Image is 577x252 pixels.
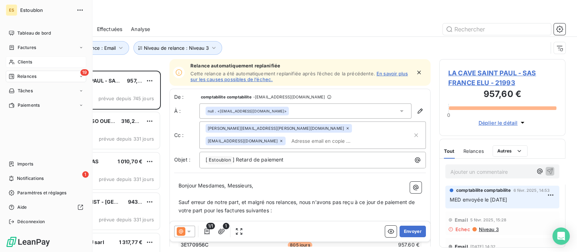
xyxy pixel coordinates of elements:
[20,7,72,13] span: Estoublon
[443,23,551,35] input: Rechercher
[208,126,344,131] span: [PERSON_NAME][EMAIL_ADDRESS][PERSON_NAME][DOMAIN_NAME]
[179,182,253,189] span: Bonjour Mesdames, Messieurs,
[208,139,278,143] span: [EMAIL_ADDRESS][DOMAIN_NAME]
[17,175,44,182] span: Notifications
[514,188,550,193] span: 6 févr. 2025, 14:53
[340,241,420,249] td: 957,60 €
[144,45,209,51] span: Niveau de relance : Niveau 3
[470,218,507,222] span: 5 févr. 2025, 15:28
[6,236,50,248] img: Logo LeanPay
[208,156,232,164] span: Estoublon
[206,223,215,229] span: 1/1
[288,242,312,248] span: 805 jours
[6,202,86,213] a: Aide
[118,158,143,164] span: 1 010,70 €
[51,78,152,84] span: LA CAVE SAINT PAUL - SAS FRANCE ELU
[18,44,36,51] span: Factures
[181,241,208,248] span: 3E170956C
[208,109,216,114] span: null .
[190,71,375,76] span: Cette relance a été automatiquement replanifiée après l’échec de la précédente.
[455,244,468,249] span: Email
[208,109,287,114] div: <[EMAIL_ADDRESS][DOMAIN_NAME]>
[17,161,33,167] span: Imports
[17,204,27,211] span: Aide
[174,156,190,163] span: Objet :
[206,156,207,163] span: [
[17,30,51,36] span: Tableau de bord
[479,119,518,127] span: Déplier le détail
[444,148,455,154] span: Tout
[18,102,40,109] span: Paiements
[18,59,32,65] span: Clients
[201,95,252,99] span: comptabilite comptabilite
[447,112,450,118] span: 0
[190,71,408,82] a: En savoir plus sur les causes possibles de l’échec.
[190,63,411,68] span: Relance automatiquement replanifiée
[456,187,511,194] span: comptabilite comptabilite
[455,226,470,232] span: Echec
[18,88,33,94] span: Tâches
[99,176,154,182] span: prévue depuis 331 jours
[131,26,150,33] span: Analyse
[80,69,89,76] span: 19
[288,136,372,146] input: Adresse email en copie ...
[552,227,570,245] div: Open Intercom Messenger
[478,226,499,232] span: Niveau 3
[98,96,154,101] span: prévue depuis 745 jours
[174,93,199,101] span: De :
[82,171,89,178] span: 1
[35,71,161,252] div: grid
[179,199,417,213] span: Sauf erreur de notre part, et malgré nos relances, nous n'avons pas reçu à ce jour de paiement de...
[121,118,143,124] span: 316,28 €
[99,217,154,222] span: prévue depuis 331 jours
[127,78,149,84] span: 957,60 €
[455,217,468,223] span: Email
[223,223,229,229] span: 1
[133,41,222,55] button: Niveau de relance : Niveau 3
[448,68,556,88] span: LA CAVE SAINT PAUL - SAS FRANCE ELU - 21993
[97,26,123,33] span: Effectuées
[17,190,66,196] span: Paramètres et réglages
[6,4,17,16] div: ES
[51,199,158,205] span: THE BISTROLOGIST - [GEOGRAPHIC_DATA]
[174,132,199,139] label: Cc :
[17,218,45,225] span: Déconnexion
[174,107,199,115] label: À :
[253,95,325,99] span: - [EMAIL_ADDRESS][DOMAIN_NAME]
[470,244,496,249] span: [DATE] 14:32
[119,239,143,245] span: 1 317,77 €
[448,88,556,102] h3: 957,60 €
[493,145,528,157] button: Autres
[17,73,36,80] span: Relances
[476,119,529,127] button: Déplier le détail
[99,136,154,142] span: prévue depuis 331 jours
[463,148,484,154] span: Relances
[400,226,426,237] button: Envoyer
[233,156,284,163] span: ] Retard de paiement
[128,199,150,205] span: 943,81 €
[450,196,507,203] span: MED envoyée le [DATE]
